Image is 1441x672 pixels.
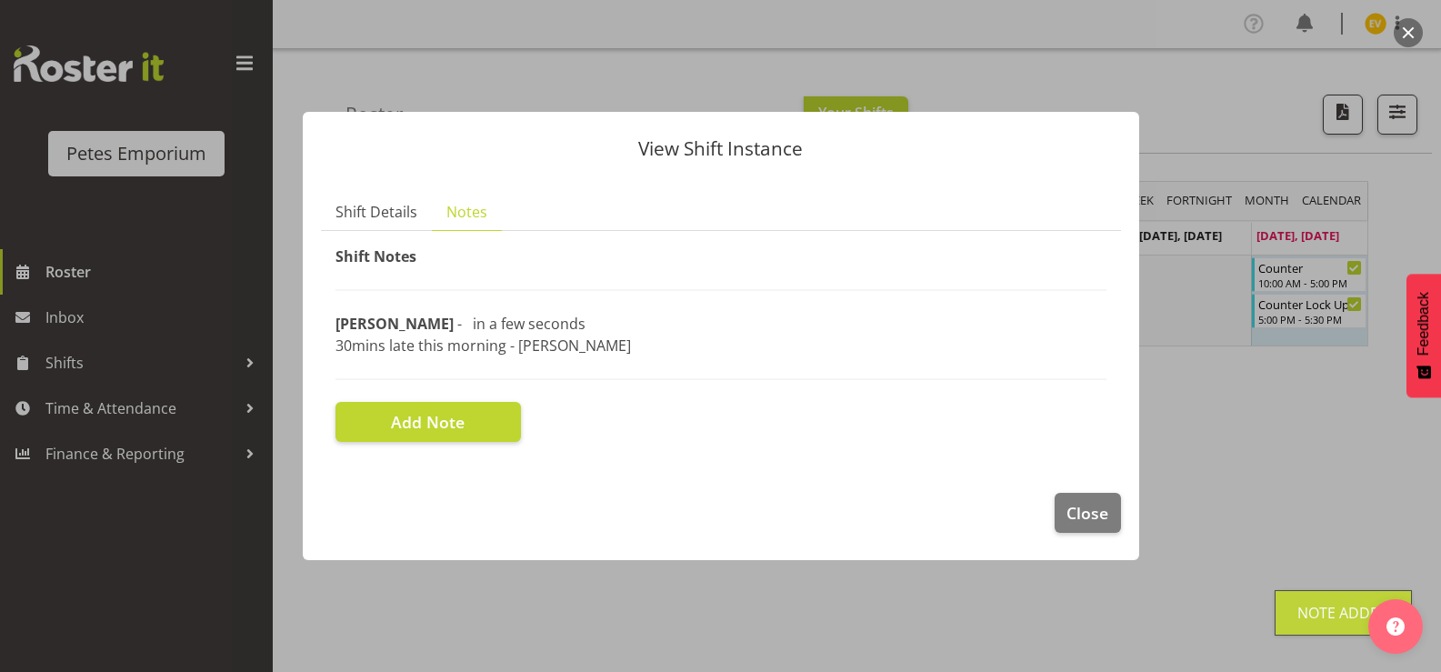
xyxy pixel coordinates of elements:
[321,139,1121,158] p: View Shift Instance
[1066,501,1108,525] span: Close
[335,246,416,266] span: Shift Notes
[446,201,487,223] span: Notes
[1055,493,1120,533] button: Close
[1386,617,1405,636] img: help-xxl-2.png
[457,314,585,334] span: - in a few seconds
[335,314,454,334] span: [PERSON_NAME]
[335,201,417,223] span: Shift Details
[335,402,521,442] button: Add Note
[1297,602,1389,624] div: Note Added
[1416,292,1432,356] span: Feedback
[1406,274,1441,397] button: Feedback - Show survey
[391,410,465,434] span: Add Note
[335,335,1106,356] p: 30mins late this morning - [PERSON_NAME]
